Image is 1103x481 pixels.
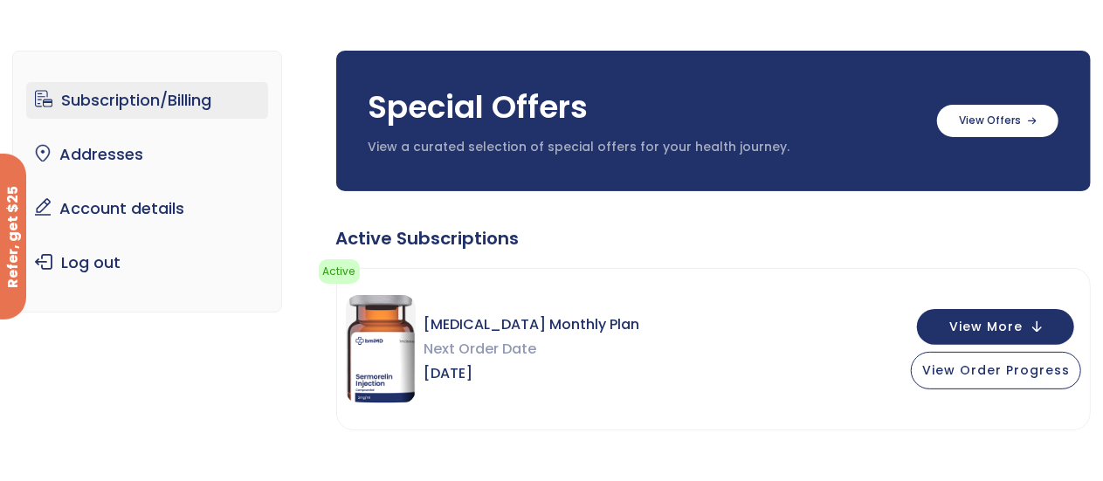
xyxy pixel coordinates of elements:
button: View More [917,309,1074,345]
p: View a curated selection of special offers for your health journey. [369,139,920,156]
span: View Order Progress [922,361,1070,379]
span: [DATE] [424,361,640,386]
button: View Order Progress [911,352,1081,389]
a: Account details [26,190,268,227]
span: Next Order Date [424,337,640,361]
a: Log out [26,244,268,281]
a: Addresses [26,136,268,173]
span: Active [319,259,360,284]
div: Active Subscriptions [336,226,1091,251]
a: Subscription/Billing [26,82,268,119]
span: View More [949,321,1023,333]
nav: Account pages [12,51,282,313]
img: Sermorelin Monthly Plan [346,295,416,403]
h3: Special Offers [369,86,920,129]
span: [MEDICAL_DATA] Monthly Plan [424,313,640,337]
